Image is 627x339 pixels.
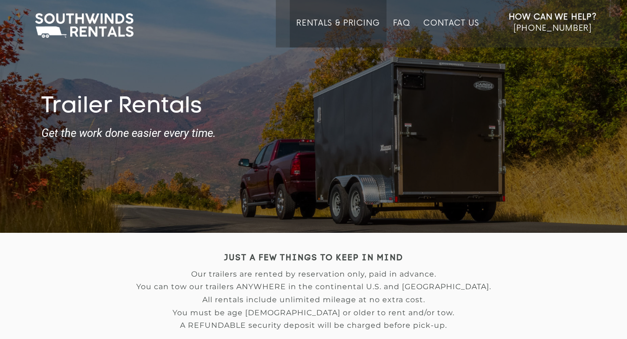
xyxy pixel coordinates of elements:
[509,13,597,22] strong: How Can We Help?
[41,270,586,278] p: Our trailers are rented by reservation only, paid in advance.
[41,283,586,291] p: You can tow our trailers ANYWHERE in the continental U.S. and [GEOGRAPHIC_DATA].
[296,19,380,47] a: Rentals & Pricing
[41,94,586,121] h1: Trailer Rentals
[41,296,586,304] p: All rentals include unlimited mileage at no extra cost.
[509,12,597,41] a: How Can We Help? [PHONE_NUMBER]
[41,321,586,330] p: A REFUNDABLE security deposit will be charged before pick-up.
[423,19,479,47] a: Contact Us
[393,19,411,47] a: FAQ
[41,127,586,139] strong: Get the work done easier every time.
[30,11,138,40] img: Southwinds Rentals Logo
[514,24,592,33] span: [PHONE_NUMBER]
[224,254,403,262] strong: JUST A FEW THINGS TO KEEP IN MIND
[41,309,586,317] p: You must be age [DEMOGRAPHIC_DATA] or older to rent and/or tow.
